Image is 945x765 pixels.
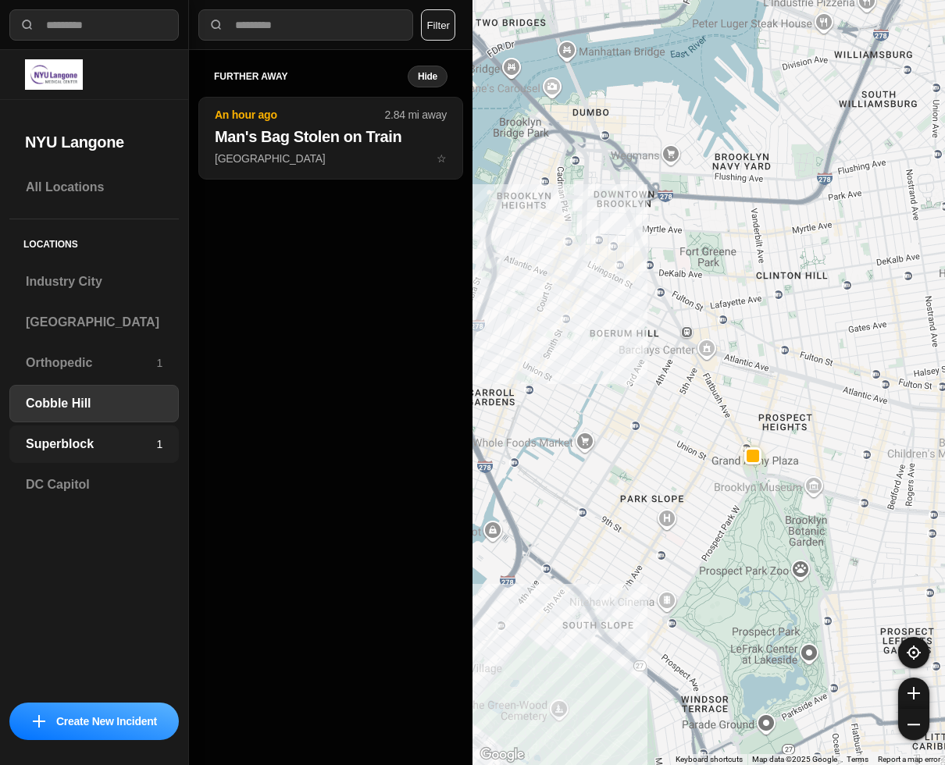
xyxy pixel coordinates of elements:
button: Keyboard shortcuts [676,754,743,765]
h3: Orthopedic [26,354,156,372]
img: icon [33,715,45,728]
h3: All Locations [26,178,162,197]
h3: [GEOGRAPHIC_DATA] [26,313,162,332]
a: All Locations [9,169,179,206]
p: 1 [156,355,162,371]
h3: DC Capitol [26,475,162,494]
button: Filter [421,9,455,41]
a: Superblock1 [9,425,179,463]
img: Google [476,745,528,765]
h3: Superblock [26,435,156,454]
img: zoom-out [908,718,920,731]
button: An hour ago2.84 mi awayMan's Bag Stolen on Train[GEOGRAPHIC_DATA]star [198,97,463,180]
img: zoom-in [908,687,920,699]
p: [GEOGRAPHIC_DATA] [215,151,447,166]
button: zoom-in [898,678,929,709]
small: Hide [418,70,437,83]
h5: Locations [9,219,179,263]
img: search [209,17,224,33]
a: [GEOGRAPHIC_DATA] [9,304,179,341]
a: An hour ago2.84 mi awayMan's Bag Stolen on Train[GEOGRAPHIC_DATA]star [198,151,463,165]
p: 1 [156,436,162,452]
button: Hide [408,66,448,87]
a: Report a map error [878,755,940,763]
button: zoom-out [898,709,929,740]
a: Cobble Hill [9,385,179,422]
a: Industry City [9,263,179,301]
h3: Industry City [26,272,162,291]
h2: Man's Bag Stolen on Train [215,126,447,148]
p: An hour ago [215,107,385,123]
img: recenter [907,646,921,660]
p: Create New Incident [56,713,157,729]
p: 2.84 mi away [385,107,447,123]
button: iconCreate New Incident [9,703,179,740]
a: Open this area in Google Maps (opens a new window) [476,745,528,765]
h5: further away [214,70,408,83]
span: star [437,152,447,165]
a: Orthopedic1 [9,344,179,382]
a: DC Capitol [9,466,179,503]
img: logo [25,59,83,90]
a: Terms [847,755,868,763]
h3: Cobble Hill [26,394,162,413]
button: recenter [898,637,929,668]
h2: NYU Langone [25,131,163,153]
span: Map data ©2025 Google [752,755,837,763]
img: search [20,17,35,33]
